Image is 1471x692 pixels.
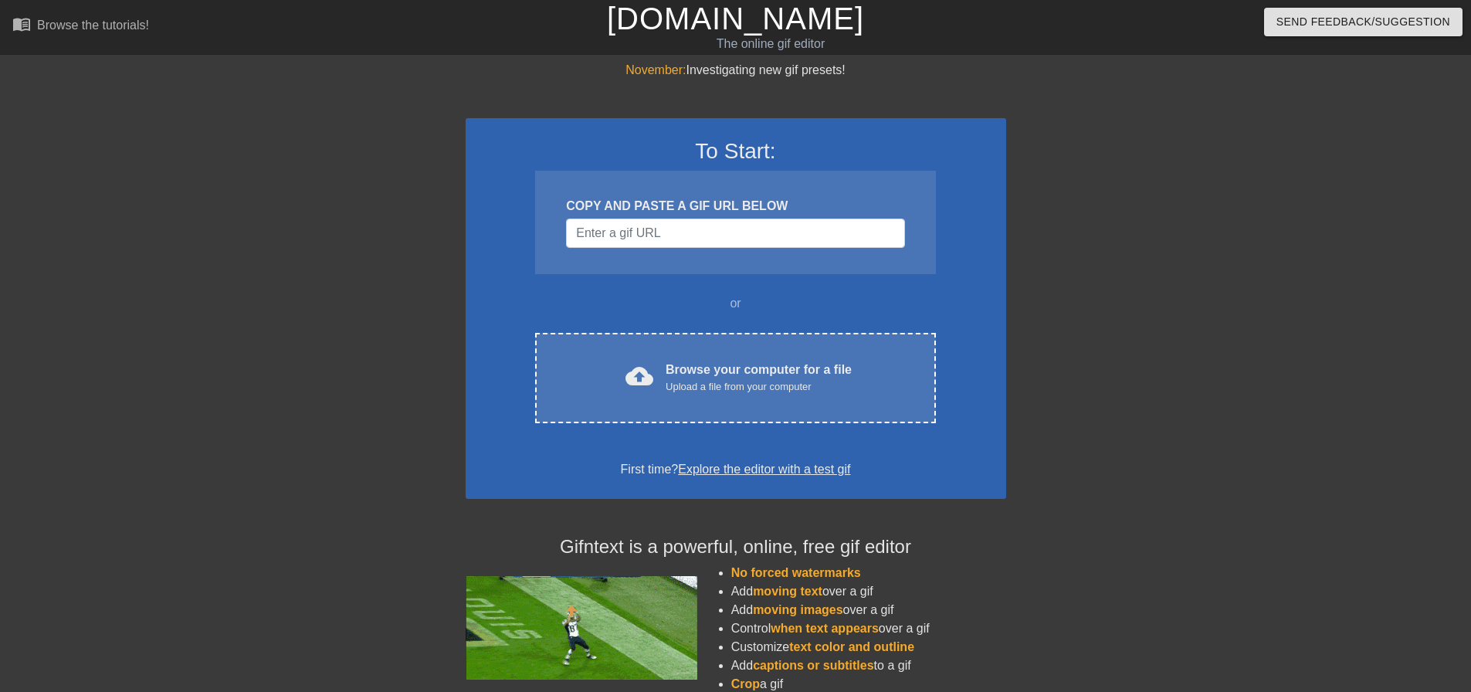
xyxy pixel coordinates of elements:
div: COPY AND PASTE A GIF URL BELOW [566,197,904,215]
h3: To Start: [486,138,986,165]
a: Explore the editor with a test gif [678,463,850,476]
div: Browse the tutorials! [37,19,149,32]
div: First time? [486,460,986,479]
li: Add over a gif [731,582,1006,601]
div: Investigating new gif presets! [466,61,1006,80]
div: or [506,294,966,313]
span: menu_book [12,15,31,33]
a: Browse the tutorials! [12,15,149,39]
a: [DOMAIN_NAME] [607,2,864,36]
span: moving text [753,585,822,598]
span: No forced watermarks [731,566,861,579]
span: Crop [731,677,760,690]
img: football_small.gif [466,576,697,680]
span: text color and outline [789,640,914,653]
li: Control over a gif [731,619,1006,638]
div: Browse your computer for a file [666,361,852,395]
h4: Gifntext is a powerful, online, free gif editor [466,536,1006,558]
span: cloud_upload [625,362,653,390]
span: captions or subtitles [753,659,873,672]
span: when text appears [771,622,879,635]
button: Send Feedback/Suggestion [1264,8,1463,36]
span: Send Feedback/Suggestion [1276,12,1450,32]
div: The online gif editor [498,35,1043,53]
span: moving images [753,603,842,616]
li: Customize [731,638,1006,656]
div: Upload a file from your computer [666,379,852,395]
span: November: [625,63,686,76]
input: Username [566,219,904,248]
li: Add over a gif [731,601,1006,619]
li: Add to a gif [731,656,1006,675]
